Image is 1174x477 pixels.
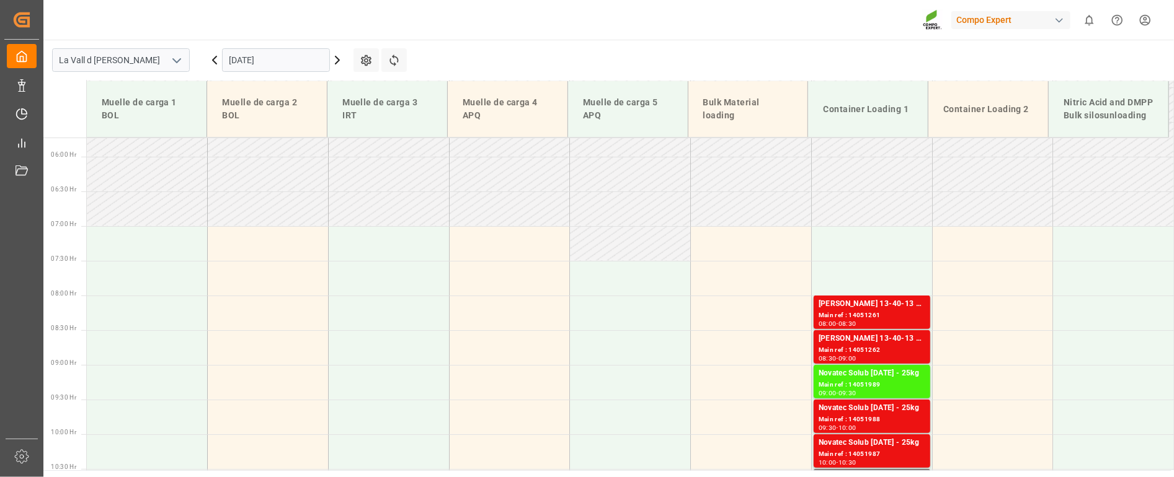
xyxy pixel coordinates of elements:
div: Muelle de carga 1 BOL [97,91,197,127]
div: Main ref : 14051261 [819,310,925,321]
span: 08:30 Hr [51,325,76,331]
div: 08:00 [819,321,837,326]
div: 09:30 [819,425,837,431]
div: Compo Expert [951,11,1070,29]
button: show 0 new notifications [1075,6,1103,34]
input: Type to search/select [52,48,190,72]
div: 10:30 [838,460,856,465]
div: - [837,321,838,326]
span: 08:00 Hr [51,290,76,297]
div: 08:30 [838,321,856,326]
div: Main ref : 14051262 [819,345,925,356]
div: 09:30 [838,390,856,396]
div: Muelle de carga 3 IRT [337,91,437,127]
div: 09:00 [838,356,856,361]
div: - [837,390,838,396]
div: 10:00 [819,460,837,465]
div: Nitric Acid and DMPP Bulk silosunloading [1059,91,1158,127]
span: 07:30 Hr [51,255,76,262]
div: Novatec Solub [DATE] - 25kg [819,402,925,414]
div: Main ref : 14051988 [819,414,925,425]
div: Muelle de carga 5 APQ [578,91,678,127]
div: Bulk Material loading [698,91,798,127]
div: Muelle de carga 2 BOL [217,91,317,127]
div: - [837,425,838,431]
div: Main ref : 14051989 [819,380,925,390]
div: [PERSON_NAME] 13-40-13 25kg (x48) INT MSE [819,333,925,345]
div: - [837,460,838,465]
span: 10:00 Hr [51,429,76,435]
div: 09:00 [819,390,837,396]
span: 06:30 Hr [51,186,76,193]
span: 09:30 Hr [51,394,76,401]
button: open menu [167,51,185,70]
div: 10:00 [838,425,856,431]
div: Container Loading 2 [938,98,1038,121]
div: Novatec Solub [DATE] - 25kg [819,367,925,380]
input: DD.MM.YYYY [222,48,330,72]
div: Main ref : 14051987 [819,449,925,460]
div: - [837,356,838,361]
div: Novatec Solub [DATE] - 25kg [819,437,925,449]
span: 07:00 Hr [51,221,76,227]
img: Screenshot%202023-09-29%20at%2010.02.21.png_1712312052.png [923,9,943,31]
span: 10:30 Hr [51,463,76,470]
div: Muelle de carga 4 APQ [458,91,558,127]
span: 09:00 Hr [51,359,76,366]
div: Container Loading 1 [818,98,918,121]
div: [PERSON_NAME] 13-40-13 25kg (x48) INT MSE [819,298,925,310]
button: Compo Expert [951,8,1075,32]
span: 06:00 Hr [51,151,76,158]
button: Help Center [1103,6,1131,34]
div: 08:30 [819,356,837,361]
